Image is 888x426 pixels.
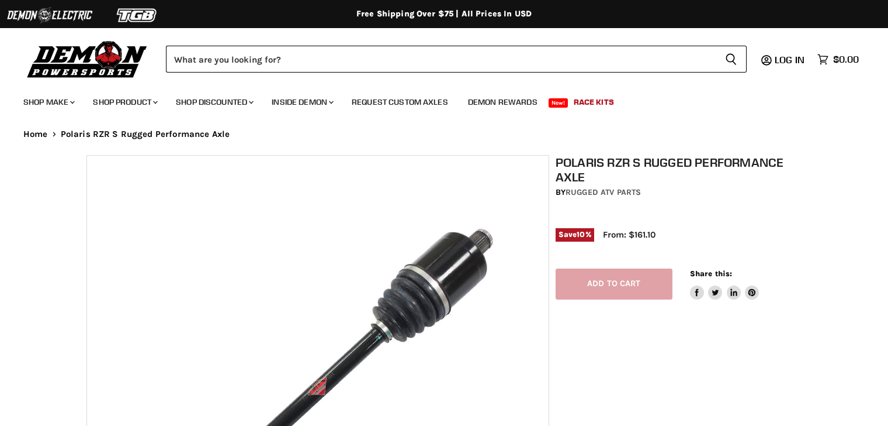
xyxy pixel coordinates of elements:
input: Search [166,46,716,73]
a: $0.00 [811,51,865,68]
a: Shop Make [15,90,82,114]
span: New! [549,98,568,108]
form: Product [166,46,747,73]
h1: Polaris RZR S Rugged Performance Axle [556,155,808,184]
a: Rugged ATV Parts [566,187,641,197]
a: Shop Discounted [167,90,261,114]
button: Search [716,46,747,73]
span: $0.00 [833,54,859,65]
span: Share this: [690,269,732,278]
a: Demon Rewards [459,90,546,114]
a: Shop Product [84,90,165,114]
span: Polaris RZR S Rugged Performance Axle [61,129,230,139]
img: Demon Powersports [23,38,151,80]
a: Inside Demon [263,90,341,114]
span: Log in [775,54,804,66]
a: Race Kits [565,90,623,114]
div: by [556,186,808,199]
aside: Share this: [690,269,759,300]
a: Home [23,129,48,139]
img: TGB Logo 2 [93,4,181,26]
span: From: $161.10 [603,229,655,240]
img: Demon Electric Logo 2 [6,4,93,26]
a: Request Custom Axles [343,90,457,114]
ul: Main menu [15,85,856,114]
a: Log in [769,54,811,65]
span: Save % [556,228,594,241]
span: 10 [577,230,585,239]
